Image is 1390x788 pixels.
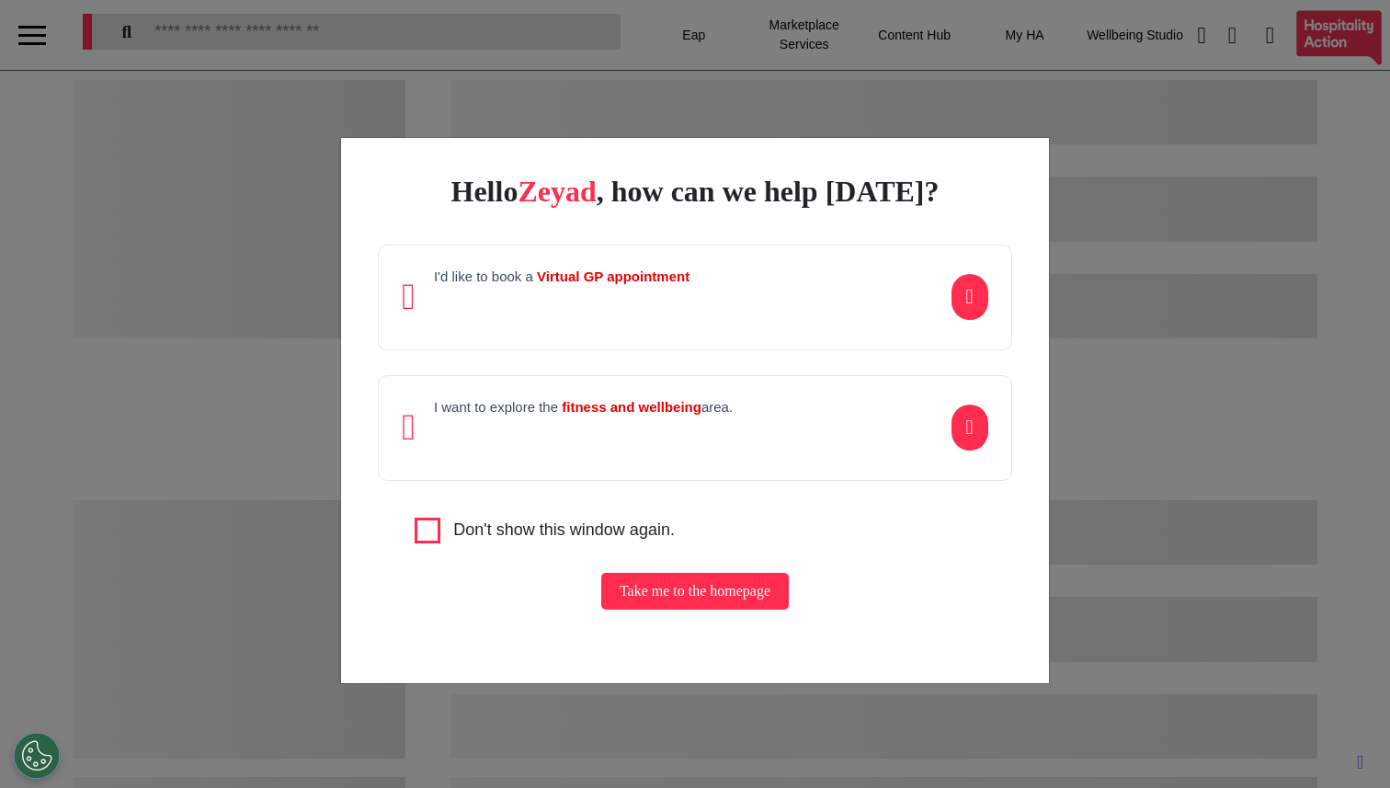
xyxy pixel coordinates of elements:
[415,518,440,543] input: Agree to privacy policy
[434,268,689,285] h4: I'd like to book a
[434,399,733,416] h4: I want to explore the area.
[378,175,1011,208] div: Hello , how can we help [DATE]?
[518,175,596,208] span: Zeyad
[601,573,789,610] button: Take me to the homepage
[453,518,675,543] label: Don't show this window again.
[562,399,701,415] strong: fitness and wellbeing
[14,733,60,779] button: Open Preferences
[537,268,689,284] strong: Virtual GP appointment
